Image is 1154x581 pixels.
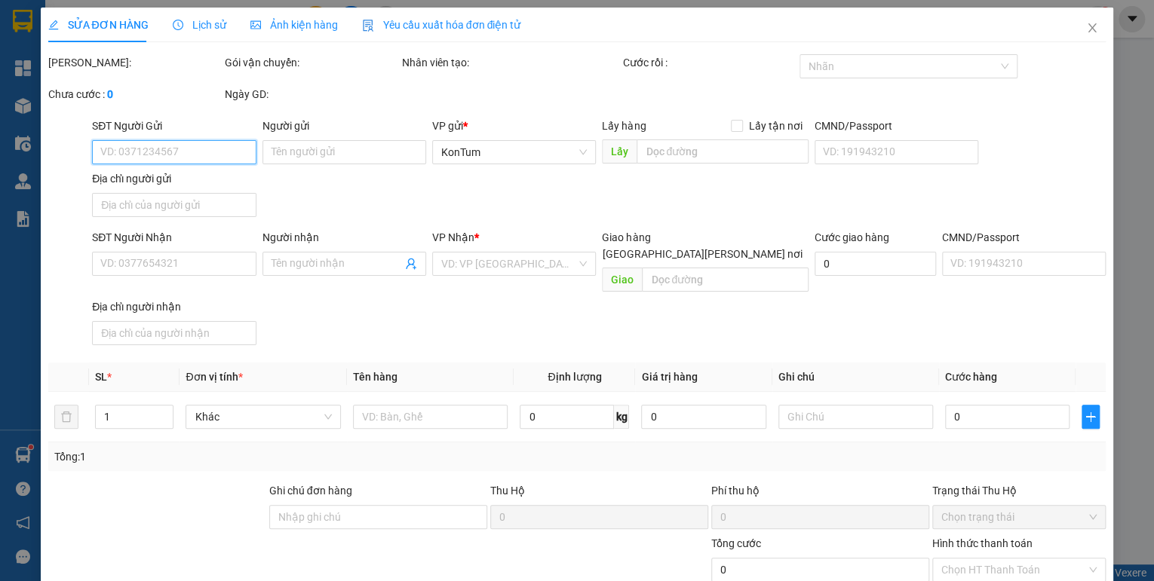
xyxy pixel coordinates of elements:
[1082,411,1099,423] span: plus
[92,193,256,217] input: Địa chỉ của người gửi
[942,229,1106,246] div: CMND/Passport
[743,118,809,134] span: Lấy tận nơi
[815,118,978,134] div: CMND/Passport
[353,371,397,383] span: Tên hàng
[250,19,338,31] span: Ảnh kiện hàng
[362,20,374,32] img: icon
[602,268,642,292] span: Giao
[1086,22,1098,34] span: close
[945,371,997,383] span: Cước hàng
[48,54,222,71] div: [PERSON_NAME]:
[262,118,426,134] div: Người gửi
[262,229,426,246] div: Người nhận
[269,485,352,497] label: Ghi chú đơn hàng
[54,405,78,429] button: delete
[941,506,1097,528] span: Chọn trạng thái
[54,448,447,465] div: Tổng: 1
[815,231,889,243] label: Cước giao hàng
[602,120,646,132] span: Lấy hàng
[173,20,183,30] span: clock-circle
[48,86,222,102] div: Chưa cước :
[711,537,761,549] span: Tổng cước
[1071,8,1113,50] button: Close
[432,231,474,243] span: VP Nhận
[107,88,113,100] b: 0
[362,19,521,31] span: Yêu cầu xuất hóa đơn điện tử
[490,485,525,497] span: Thu Hộ
[225,54,398,71] div: Gói vận chuyển:
[602,139,637,164] span: Lấy
[269,505,487,529] input: Ghi chú đơn hàng
[186,371,242,383] span: Đơn vị tính
[637,139,809,164] input: Dọc đường
[711,482,929,505] div: Phí thu hộ
[1082,405,1100,429] button: plus
[48,20,59,30] span: edit
[432,118,596,134] div: VP gửi
[173,19,226,31] span: Lịch sử
[401,54,619,71] div: Nhân viên tạo:
[641,371,697,383] span: Giá trị hàng
[614,405,629,429] span: kg
[772,362,939,392] th: Ghi chú
[353,405,508,429] input: VD: Bàn, Ghế
[602,231,650,243] span: Giao hàng
[48,19,149,31] span: SỬA ĐƠN HÀNG
[623,54,796,71] div: Cước rồi :
[195,405,331,428] span: Khác
[932,482,1106,499] div: Trạng thái Thu Hộ
[405,258,417,270] span: user-add
[932,537,1033,549] label: Hình thức thanh toán
[92,170,256,187] div: Địa chỉ người gửi
[778,405,933,429] input: Ghi Chú
[95,371,107,383] span: SL
[225,86,398,102] div: Ngày GD:
[92,321,256,345] input: Địa chỉ của người nhận
[815,252,936,276] input: Cước giao hàng
[92,298,256,315] div: Địa chỉ người nhận
[642,268,809,292] input: Dọc đường
[92,118,256,134] div: SĐT Người Gửi
[92,229,256,246] div: SĐT Người Nhận
[250,20,261,30] span: picture
[441,141,587,164] span: KonTum
[548,371,601,383] span: Định lượng
[597,246,809,262] span: [GEOGRAPHIC_DATA][PERSON_NAME] nơi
